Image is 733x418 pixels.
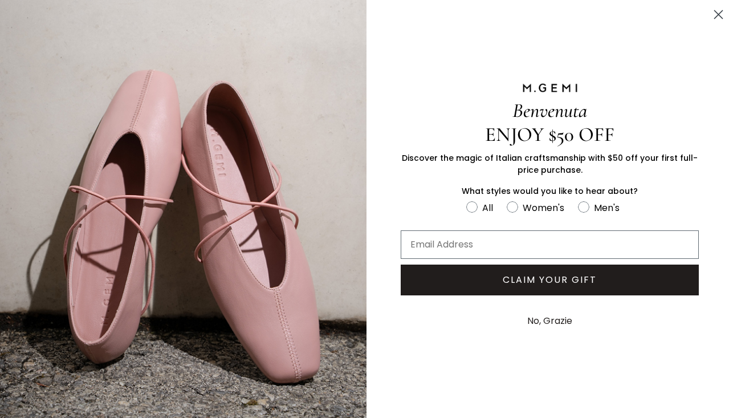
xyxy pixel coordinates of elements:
button: Close dialog [708,5,728,25]
input: Email Address [401,230,699,259]
span: Discover the magic of Italian craftsmanship with $50 off your first full-price purchase. [402,152,698,176]
button: CLAIM YOUR GIFT [401,265,699,295]
span: Benvenuta [512,99,587,123]
img: M.GEMI [522,83,579,93]
button: No, Grazie [522,307,578,335]
span: ENJOY $50 OFF [485,123,614,147]
div: Women's [523,201,564,215]
div: Men's [594,201,620,215]
div: All [482,201,493,215]
span: What styles would you like to hear about? [462,185,638,197]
